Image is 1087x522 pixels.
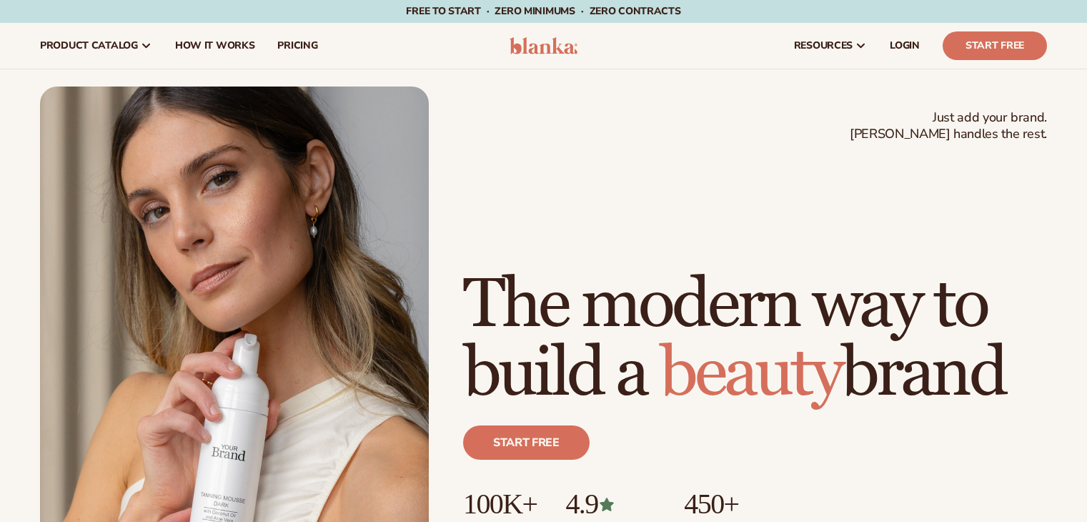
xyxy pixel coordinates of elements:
[40,40,138,51] span: product catalog
[29,23,164,69] a: product catalog
[510,37,577,54] img: logo
[565,488,655,520] p: 4.9
[277,40,317,51] span: pricing
[175,40,255,51] span: How It Works
[463,271,1047,408] h1: The modern way to build a brand
[794,40,853,51] span: resources
[783,23,878,69] a: resources
[684,488,792,520] p: 450+
[406,4,680,18] span: Free to start · ZERO minimums · ZERO contracts
[943,31,1047,60] a: Start Free
[164,23,267,69] a: How It Works
[463,488,537,520] p: 100K+
[266,23,329,69] a: pricing
[878,23,931,69] a: LOGIN
[850,109,1047,143] span: Just add your brand. [PERSON_NAME] handles the rest.
[660,332,841,415] span: beauty
[463,425,590,460] a: Start free
[890,40,920,51] span: LOGIN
